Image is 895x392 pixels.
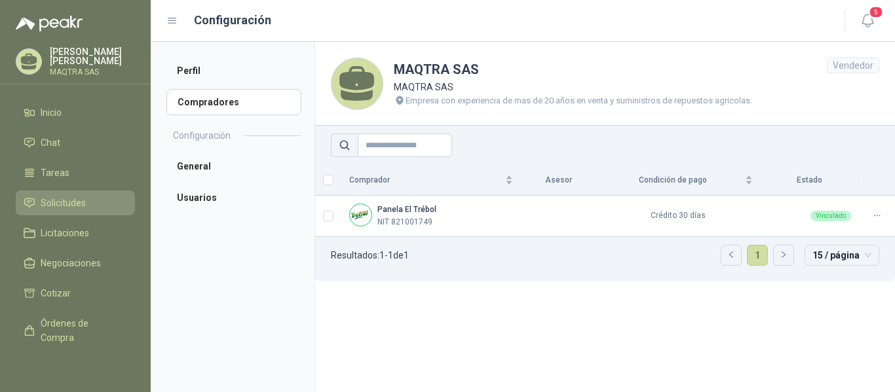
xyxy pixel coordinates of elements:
[16,251,135,276] a: Negociaciones
[406,94,752,107] p: Empresa con experiencia de mas de 20 años en venta y suministros de repuestos agricolas.
[377,205,436,214] b: Panela El Trébol
[16,221,135,245] a: Licitaciones
[747,245,768,266] li: 1
[166,185,301,211] a: Usuarios
[16,160,135,185] a: Tareas
[16,355,135,380] a: Remisiones
[748,245,767,265] a: 1
[16,190,135,215] a: Solicitudes
[596,165,761,196] th: Condición de pago
[521,165,596,196] th: Asesor
[16,16,83,31] img: Logo peakr
[166,153,301,179] a: General
[41,256,101,270] span: Negociaciones
[166,58,301,84] a: Perfil
[727,251,735,258] span: left
[194,11,271,29] h1: Configuración
[827,58,879,73] div: Vendedor
[349,174,503,187] span: Comprador
[16,281,135,306] a: Cotizar
[394,80,752,94] p: MAQTRA SAS
[377,216,432,228] p: NIT 821001749
[41,316,123,345] span: Órdenes de Compra
[41,166,69,180] span: Tareas
[50,68,135,76] p: MAQTRA SAS
[50,47,135,65] p: [PERSON_NAME] [PERSON_NAME]
[16,130,135,155] a: Chat
[805,245,879,266] div: tamaño de página
[869,6,883,18] span: 5
[394,60,752,80] h1: MAQTRA SAS
[596,196,761,237] td: Crédito 30 días
[41,135,60,150] span: Chat
[41,196,86,210] span: Solicitudes
[774,245,793,265] button: right
[41,105,62,120] span: Inicio
[780,251,788,258] span: right
[603,174,742,187] span: Condición de pago
[721,245,741,265] button: left
[16,311,135,350] a: Órdenes de Compra
[41,226,89,240] span: Licitaciones
[41,286,71,300] span: Cotizar
[812,245,871,265] span: 15 / página
[810,211,851,221] div: Vinculado
[16,100,135,125] a: Inicio
[331,251,409,260] p: Resultados: 1 - 1 de 1
[856,9,879,33] button: 5
[166,89,301,115] a: Compradores
[721,245,742,266] li: Página anterior
[341,165,521,196] th: Comprador
[173,128,231,143] h2: Configuración
[761,165,859,196] th: Estado
[773,245,794,266] li: Página siguiente
[350,204,371,226] img: Company Logo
